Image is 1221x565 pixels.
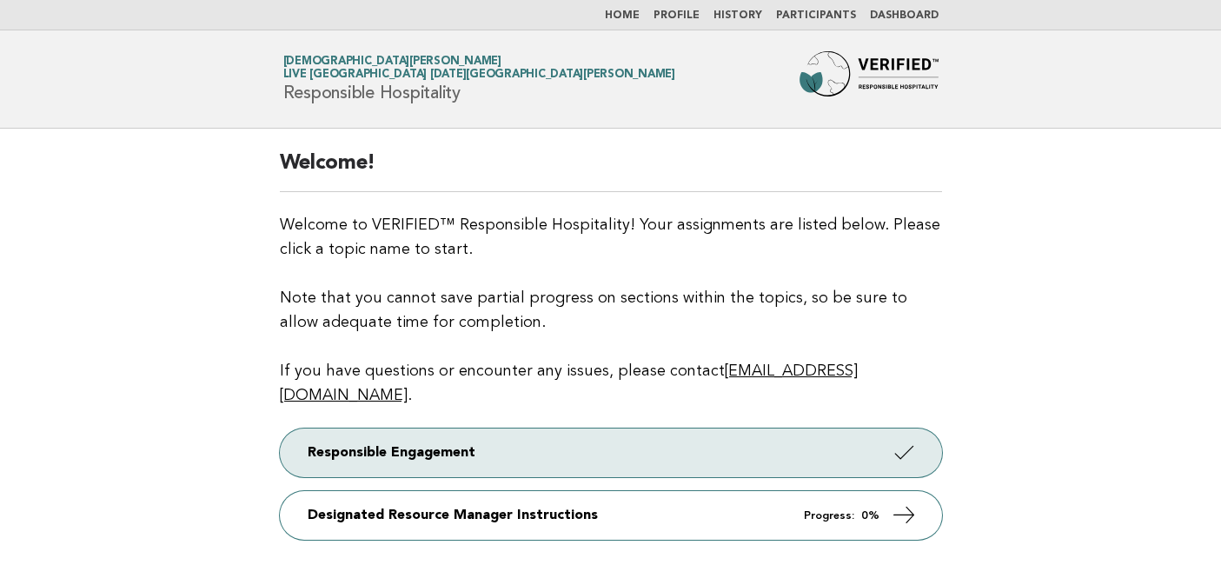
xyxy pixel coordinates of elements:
a: Responsible Engagement [280,429,942,477]
a: [DEMOGRAPHIC_DATA][PERSON_NAME]Live [GEOGRAPHIC_DATA] [DATE][GEOGRAPHIC_DATA][PERSON_NAME] [283,56,675,80]
h1: Responsible Hospitality [283,56,675,102]
p: Welcome to VERIFIED™ Responsible Hospitality! Your assignments are listed below. Please click a t... [280,213,942,408]
strong: 0% [861,510,879,522]
em: Progress: [804,510,854,522]
a: History [713,10,762,21]
img: Forbes Travel Guide [800,51,939,107]
a: Profile [654,10,700,21]
h2: Welcome! [280,150,942,192]
a: Home [605,10,640,21]
a: Dashboard [870,10,939,21]
a: Designated Resource Manager Instructions Progress: 0% [280,491,942,540]
a: Participants [776,10,856,21]
span: Live [GEOGRAPHIC_DATA] [DATE][GEOGRAPHIC_DATA][PERSON_NAME] [283,70,675,81]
